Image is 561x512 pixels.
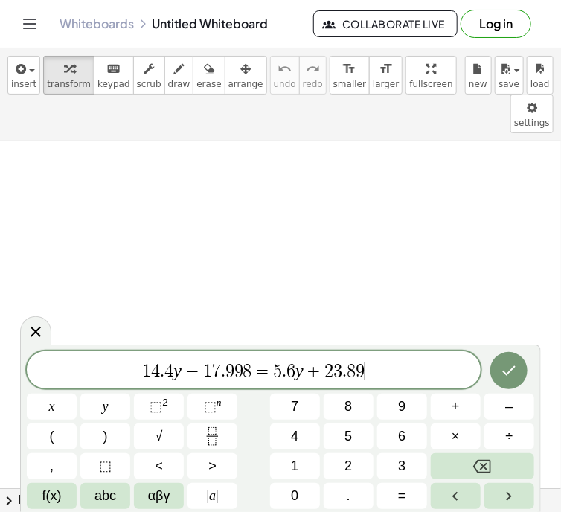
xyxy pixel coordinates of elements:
[278,60,292,78] i: undo
[43,56,94,95] button: transform
[94,56,134,95] button: keyboardkeypad
[295,361,304,380] var: y
[461,10,531,38] button: Log in
[225,56,267,95] button: arrange
[291,397,298,417] span: 7
[379,60,393,78] i: format_size
[204,399,217,414] span: ⬚
[27,483,77,509] button: Functions
[365,362,365,380] span: ​
[80,394,130,420] button: y
[505,397,513,417] span: –
[270,453,320,479] button: 1
[164,56,194,95] button: draw
[330,56,370,95] button: format_sizesmaller
[324,394,374,420] button: 8
[155,456,163,476] span: <
[356,362,365,380] span: 9
[273,362,282,380] span: 5
[187,394,237,420] button: Superscript
[173,361,182,380] var: y
[326,17,445,31] span: Collaborate Live
[304,362,325,380] span: +
[306,60,320,78] i: redo
[377,483,427,509] button: Equals
[270,483,320,509] button: 0
[208,456,217,476] span: >
[342,60,356,78] i: format_size
[133,56,165,95] button: scrub
[103,426,108,447] span: )
[344,397,352,417] span: 8
[187,483,237,509] button: Absolute value
[156,426,163,447] span: √
[134,453,184,479] button: Less than
[452,426,460,447] span: ×
[94,486,116,506] span: abc
[333,79,366,89] span: smaller
[291,486,298,506] span: 0
[49,397,55,417] span: x
[203,362,212,380] span: 1
[234,362,243,380] span: 9
[291,426,298,447] span: 4
[18,12,42,36] button: Toggle navigation
[150,399,162,414] span: ⬚
[490,352,528,389] button: Done
[291,456,298,476] span: 1
[495,56,524,95] button: save
[187,453,237,479] button: Greater than
[398,486,406,506] span: =
[160,362,164,380] span: .
[398,426,405,447] span: 6
[27,423,77,449] button: (
[164,362,173,380] span: 4
[324,423,374,449] button: 5
[182,362,203,380] span: −
[225,362,234,380] span: 9
[193,56,225,95] button: erase
[103,397,109,417] span: y
[60,16,134,31] a: Whiteboards
[369,56,403,95] button: format_sizelarger
[42,486,62,506] span: f(x)
[47,79,91,89] span: transform
[134,483,184,509] button: Greek alphabet
[377,423,427,449] button: 6
[80,483,130,509] button: Alphabet
[484,394,534,420] button: Minus
[506,426,513,447] span: ÷
[347,486,350,506] span: .
[97,79,130,89] span: keypad
[431,453,534,479] button: Backspace
[221,362,225,380] span: .
[469,79,487,89] span: new
[228,79,263,89] span: arrange
[99,456,112,476] span: ⬚
[212,362,221,380] span: 7
[80,453,130,479] button: Placeholder
[527,56,554,95] button: load
[137,79,161,89] span: scrub
[431,483,481,509] button: Left arrow
[431,423,481,449] button: Times
[499,79,519,89] span: save
[313,10,458,37] button: Collaborate Live
[398,456,405,476] span: 3
[324,483,374,509] button: .
[207,486,219,506] span: a
[282,362,286,380] span: .
[530,79,550,89] span: load
[27,453,77,479] button: ,
[270,394,320,420] button: 7
[344,426,352,447] span: 5
[151,362,160,380] span: 4
[510,95,554,133] button: settings
[162,397,168,408] sup: 2
[274,79,296,89] span: undo
[80,423,130,449] button: )
[27,394,77,420] button: x
[514,118,550,128] span: settings
[398,397,405,417] span: 9
[431,394,481,420] button: Plus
